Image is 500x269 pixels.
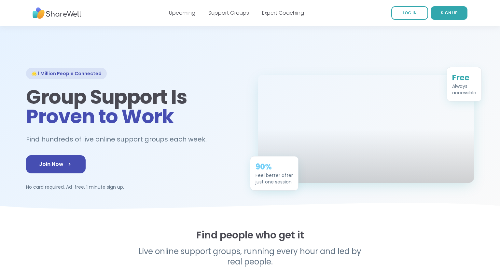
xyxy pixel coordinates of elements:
div: 🌟 1 Million People Connected [26,68,107,79]
div: Free [452,73,476,83]
div: 90% [256,162,293,172]
h1: Group Support Is [26,87,242,126]
img: ShareWell Nav Logo [33,4,81,22]
span: LOG IN [403,10,417,16]
div: Always accessible [452,83,476,96]
a: Upcoming [169,9,195,17]
span: SIGN UP [441,10,458,16]
p: No card required. Ad-free. 1 minute sign up. [26,184,242,190]
a: LOG IN [391,6,428,20]
a: Join Now [26,155,86,173]
a: Expert Coaching [262,9,304,17]
a: SIGN UP [431,6,467,20]
div: Feel better after just one session [256,172,293,185]
h2: Find hundreds of live online support groups each week. [26,134,214,145]
p: Live online support groups, running every hour and led by real people. [125,246,375,267]
a: Support Groups [208,9,249,17]
span: Join Now [39,160,73,168]
span: Proven to Work [26,103,174,130]
h2: Find people who get it [26,229,474,241]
